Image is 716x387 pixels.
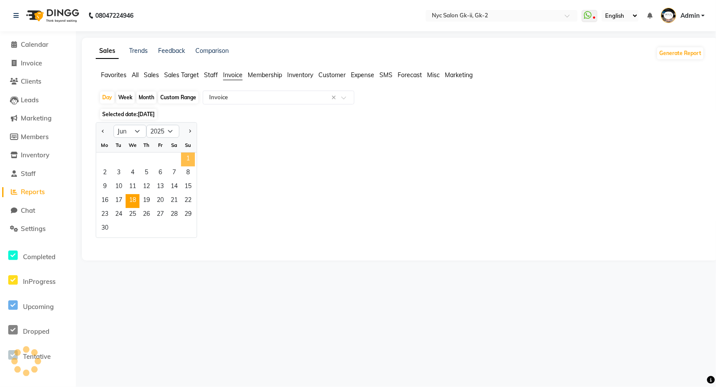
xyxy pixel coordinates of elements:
[427,71,440,79] span: Misc
[132,71,139,79] span: All
[195,47,229,55] a: Comparison
[98,180,112,194] div: Monday, June 9, 2025
[158,91,198,104] div: Custom Range
[158,47,185,55] a: Feedback
[167,208,181,222] div: Saturday, June 28, 2025
[112,208,126,222] div: Tuesday, June 24, 2025
[445,71,473,79] span: Marketing
[21,169,36,178] span: Staff
[98,194,112,208] div: Monday, June 16, 2025
[98,222,112,236] div: Monday, June 30, 2025
[139,166,153,180] span: 5
[21,114,52,122] span: Marketing
[181,180,195,194] div: Sunday, June 15, 2025
[112,208,126,222] span: 24
[100,124,107,138] button: Previous month
[100,109,157,120] span: Selected date:
[98,208,112,222] span: 23
[98,166,112,180] span: 2
[112,166,126,180] span: 3
[181,208,195,222] div: Sunday, June 29, 2025
[167,166,181,180] div: Saturday, June 7, 2025
[126,166,139,180] div: Wednesday, June 4, 2025
[379,71,392,79] span: SMS
[2,77,74,87] a: Clients
[21,96,39,104] span: Leads
[167,194,181,208] span: 21
[126,138,139,152] div: We
[351,71,374,79] span: Expense
[2,59,74,68] a: Invoice
[167,180,181,194] span: 14
[167,194,181,208] div: Saturday, June 21, 2025
[98,194,112,208] span: 16
[181,153,195,166] div: Sunday, June 1, 2025
[21,151,49,159] span: Inventory
[101,71,126,79] span: Favorites
[398,71,422,79] span: Forecast
[181,166,195,180] span: 8
[98,138,112,152] div: Mo
[116,91,135,104] div: Week
[112,180,126,194] div: Tuesday, June 10, 2025
[23,302,54,311] span: Upcoming
[21,77,41,85] span: Clients
[126,208,139,222] span: 25
[112,138,126,152] div: Tu
[181,138,195,152] div: Su
[126,194,139,208] span: 18
[2,114,74,124] a: Marketing
[2,132,74,142] a: Members
[139,138,153,152] div: Th
[181,194,195,208] div: Sunday, June 22, 2025
[153,194,167,208] div: Friday, June 20, 2025
[146,125,179,138] select: Select year
[129,47,148,55] a: Trends
[680,11,700,20] span: Admin
[153,180,167,194] div: Friday, June 13, 2025
[21,188,45,196] span: Reports
[98,222,112,236] span: 30
[153,194,167,208] span: 20
[22,3,81,28] img: logo
[139,180,153,194] div: Thursday, June 12, 2025
[181,153,195,166] span: 1
[657,47,703,59] button: Generate Report
[2,40,74,50] a: Calendar
[167,166,181,180] span: 7
[167,208,181,222] span: 28
[153,166,167,180] span: 6
[21,133,49,141] span: Members
[2,95,74,105] a: Leads
[139,194,153,208] div: Thursday, June 19, 2025
[223,71,243,79] span: Invoice
[21,206,35,215] span: Chat
[95,3,133,28] b: 08047224946
[23,327,49,335] span: Dropped
[139,180,153,194] span: 12
[126,180,139,194] span: 11
[112,180,126,194] span: 10
[153,180,167,194] span: 13
[21,40,49,49] span: Calendar
[21,224,45,233] span: Settings
[153,138,167,152] div: Fr
[181,194,195,208] span: 22
[126,194,139,208] div: Wednesday, June 18, 2025
[98,208,112,222] div: Monday, June 23, 2025
[2,150,74,160] a: Inventory
[112,194,126,208] span: 17
[186,124,193,138] button: Next month
[113,125,146,138] select: Select month
[153,208,167,222] span: 27
[248,71,282,79] span: Membership
[164,71,199,79] span: Sales Target
[153,166,167,180] div: Friday, June 6, 2025
[181,166,195,180] div: Sunday, June 8, 2025
[167,138,181,152] div: Sa
[23,253,55,261] span: Completed
[167,180,181,194] div: Saturday, June 14, 2025
[2,169,74,179] a: Staff
[204,71,218,79] span: Staff
[96,43,119,59] a: Sales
